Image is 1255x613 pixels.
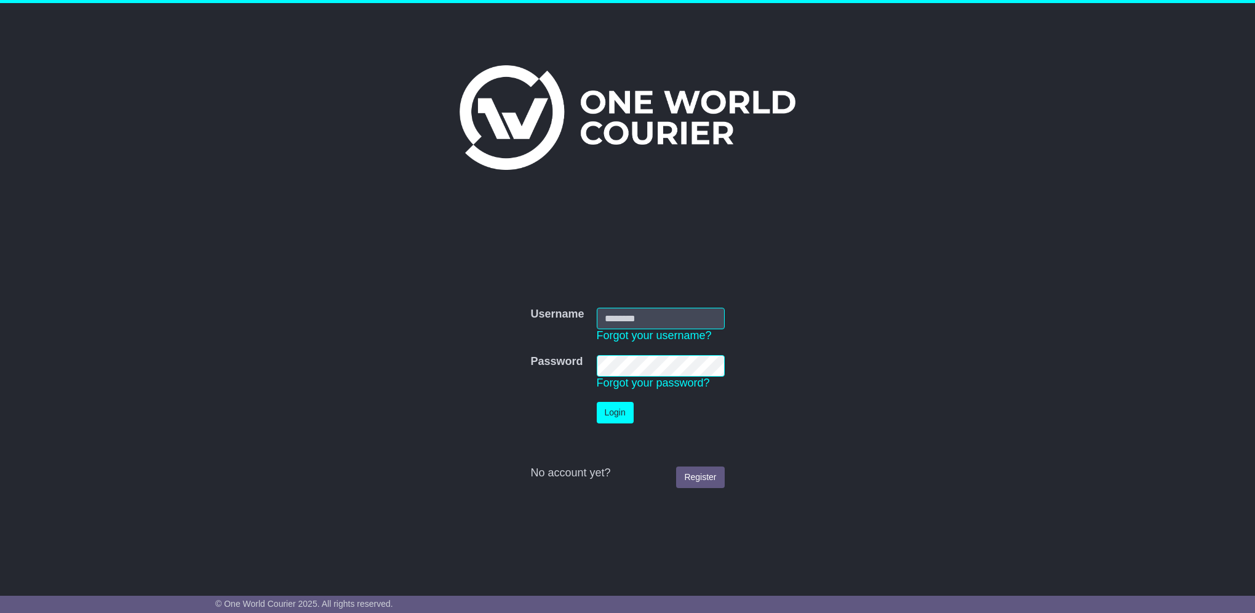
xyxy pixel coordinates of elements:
[597,329,712,342] a: Forgot your username?
[597,377,710,389] a: Forgot your password?
[530,355,583,369] label: Password
[460,65,795,170] img: One World
[530,308,584,321] label: Username
[597,402,634,423] button: Login
[215,599,393,609] span: © One World Courier 2025. All rights reserved.
[676,467,724,488] a: Register
[530,467,724,480] div: No account yet?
